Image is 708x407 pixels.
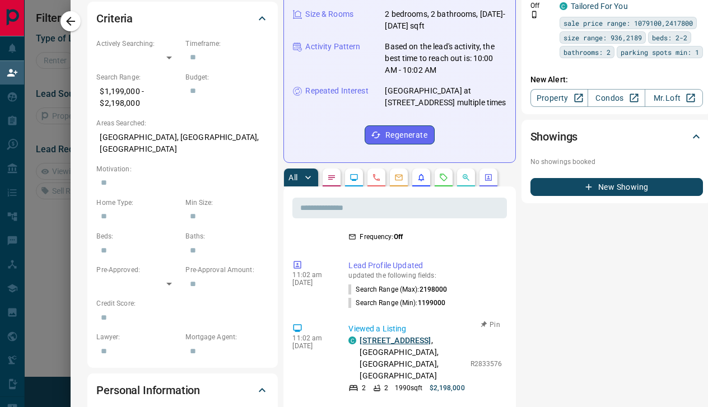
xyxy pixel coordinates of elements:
[652,32,687,43] span: beds: 2-2
[588,89,645,107] a: Condos
[305,8,353,20] p: Size & Rooms
[96,118,269,128] p: Areas Searched:
[348,323,502,335] p: Viewed a Listing
[384,383,388,393] p: 2
[96,72,180,82] p: Search Range:
[305,41,360,53] p: Activity Pattern
[185,198,269,208] p: Min Size:
[185,231,269,241] p: Baths:
[292,342,332,350] p: [DATE]
[471,359,502,369] p: R2833576
[394,173,403,182] svg: Emails
[305,85,368,97] p: Repeated Interest
[327,173,336,182] svg: Notes
[348,284,447,294] p: Search Range (Max) :
[563,17,693,29] span: sale price range: 1079100,2417800
[530,123,703,150] div: Showings
[185,39,269,49] p: Timeframe:
[292,334,332,342] p: 11:02 am
[417,173,426,182] svg: Listing Alerts
[96,381,200,399] h2: Personal Information
[96,332,180,342] p: Lawyer:
[430,383,465,393] p: $2,198,000
[385,85,506,109] p: [GEOGRAPHIC_DATA] at [STREET_ADDRESS] multiple times
[530,157,703,167] p: No showings booked
[360,335,464,382] p: , [GEOGRAPHIC_DATA], [GEOGRAPHIC_DATA], [GEOGRAPHIC_DATA]
[560,2,567,10] div: condos.ca
[185,72,269,82] p: Budget:
[563,46,611,58] span: bathrooms: 2
[530,11,538,18] svg: Push Notification Only
[96,377,269,404] div: Personal Information
[96,265,180,275] p: Pre-Approved:
[348,260,502,272] p: Lead Profile Updated
[530,74,703,86] p: New Alert:
[288,174,297,181] p: All
[96,82,180,113] p: $1,199,000 - $2,198,000
[96,128,269,158] p: [GEOGRAPHIC_DATA], [GEOGRAPHIC_DATA], [GEOGRAPHIC_DATA]
[474,320,507,330] button: Pin
[530,128,578,146] h2: Showings
[530,1,553,11] p: Off
[394,233,403,241] strong: Off
[362,383,366,393] p: 2
[348,298,445,308] p: Search Range (Min) :
[563,32,642,43] span: size range: 936,2189
[395,383,423,393] p: 1990 sqft
[462,173,471,182] svg: Opportunities
[292,279,332,287] p: [DATE]
[420,286,448,293] span: 2198000
[360,336,431,345] a: [STREET_ADDRESS]
[385,41,506,76] p: Based on the lead's activity, the best time to reach out is: 10:00 AM - 10:02 AM
[96,164,269,174] p: Motivation:
[348,272,502,279] p: updated the following fields:
[96,231,180,241] p: Beds:
[385,8,506,32] p: 2 bedrooms, 2 bathrooms, [DATE]-[DATE] sqft
[348,336,356,344] div: condos.ca
[372,173,381,182] svg: Calls
[360,232,402,242] p: Frequency:
[96,198,180,208] p: Home Type:
[96,10,133,27] h2: Criteria
[530,178,703,196] button: New Showing
[571,2,628,11] a: Tailored For You
[292,271,332,279] p: 11:02 am
[185,332,269,342] p: Mortgage Agent:
[439,173,448,182] svg: Requests
[96,39,180,49] p: Actively Searching:
[484,173,493,182] svg: Agent Actions
[365,125,435,144] button: Regenerate
[96,5,269,32] div: Criteria
[645,89,702,107] a: Mr.Loft
[185,265,269,275] p: Pre-Approval Amount:
[418,299,446,307] span: 1199000
[350,173,358,182] svg: Lead Browsing Activity
[96,298,269,308] p: Credit Score:
[621,46,699,58] span: parking spots min: 1
[530,89,588,107] a: Property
